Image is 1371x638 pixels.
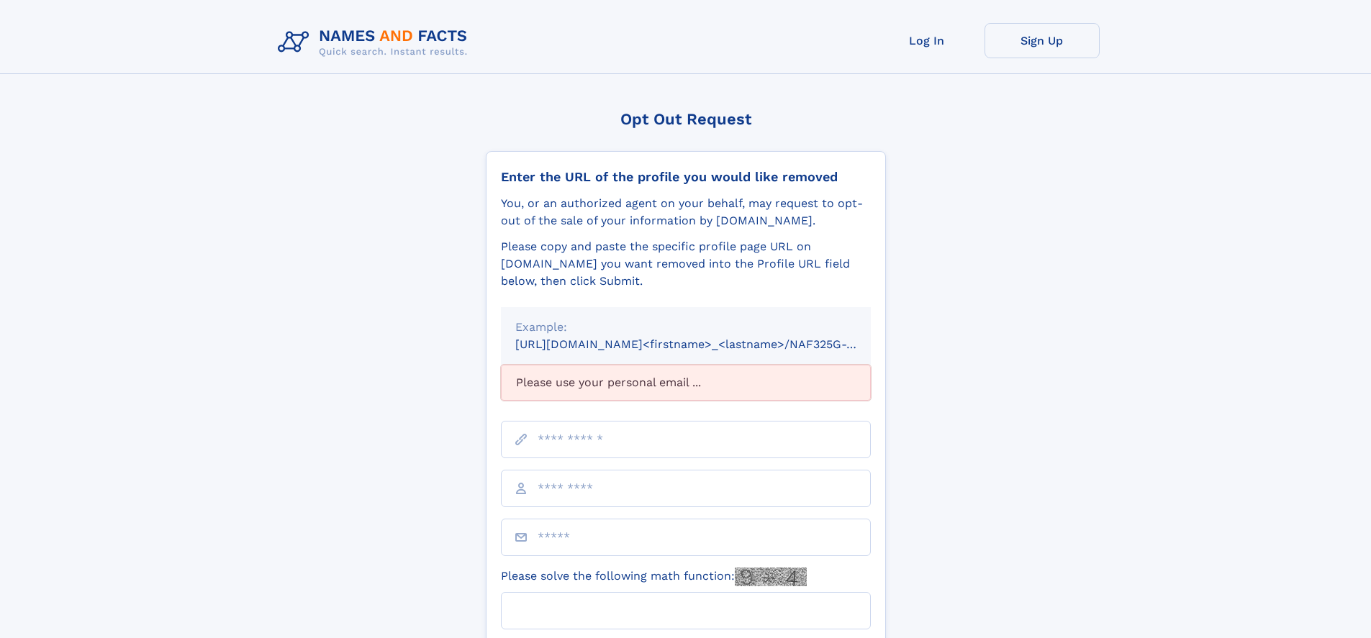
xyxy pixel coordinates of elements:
a: Log In [869,23,985,58]
div: Example: [515,319,856,336]
div: Enter the URL of the profile you would like removed [501,169,871,185]
small: [URL][DOMAIN_NAME]<firstname>_<lastname>/NAF325G-xxxxxxxx [515,337,898,351]
div: Please use your personal email ... [501,365,871,401]
div: Please copy and paste the specific profile page URL on [DOMAIN_NAME] you want removed into the Pr... [501,238,871,290]
label: Please solve the following math function: [501,568,807,586]
a: Sign Up [985,23,1100,58]
div: You, or an authorized agent on your behalf, may request to opt-out of the sale of your informatio... [501,195,871,229]
div: Opt Out Request [486,110,886,128]
img: Logo Names and Facts [272,23,479,62]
